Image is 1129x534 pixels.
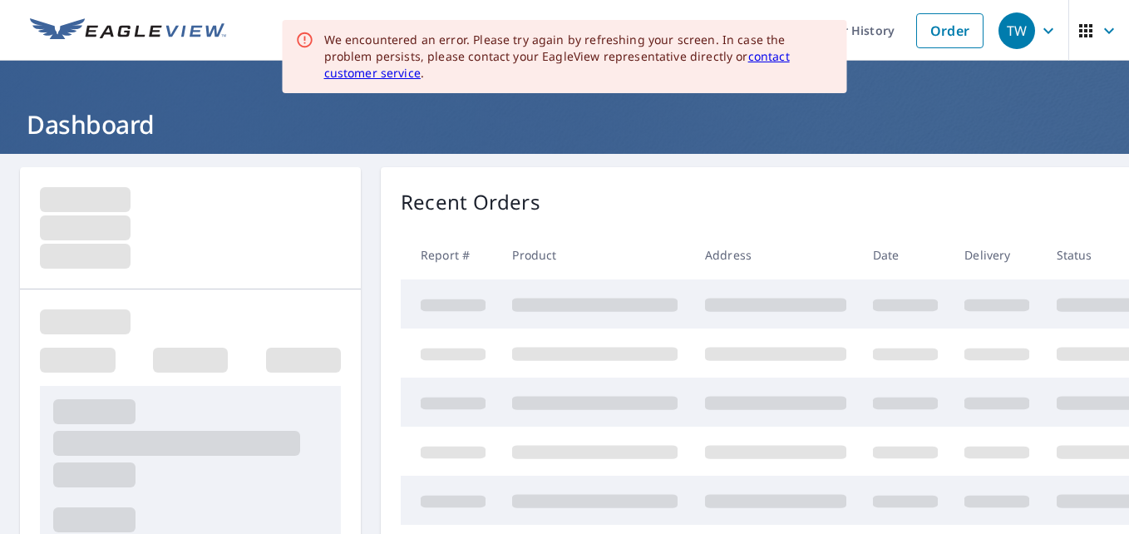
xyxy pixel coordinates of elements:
th: Report # [401,230,499,279]
a: contact customer service [324,48,790,81]
img: EV Logo [30,18,226,43]
th: Address [692,230,860,279]
th: Date [860,230,951,279]
div: We encountered an error. Please try again by refreshing your screen. In case the problem persists... [324,32,834,82]
h1: Dashboard [20,107,1109,141]
a: Order [916,13,984,48]
div: TW [998,12,1035,49]
p: Recent Orders [401,187,540,217]
th: Product [499,230,691,279]
th: Delivery [951,230,1043,279]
